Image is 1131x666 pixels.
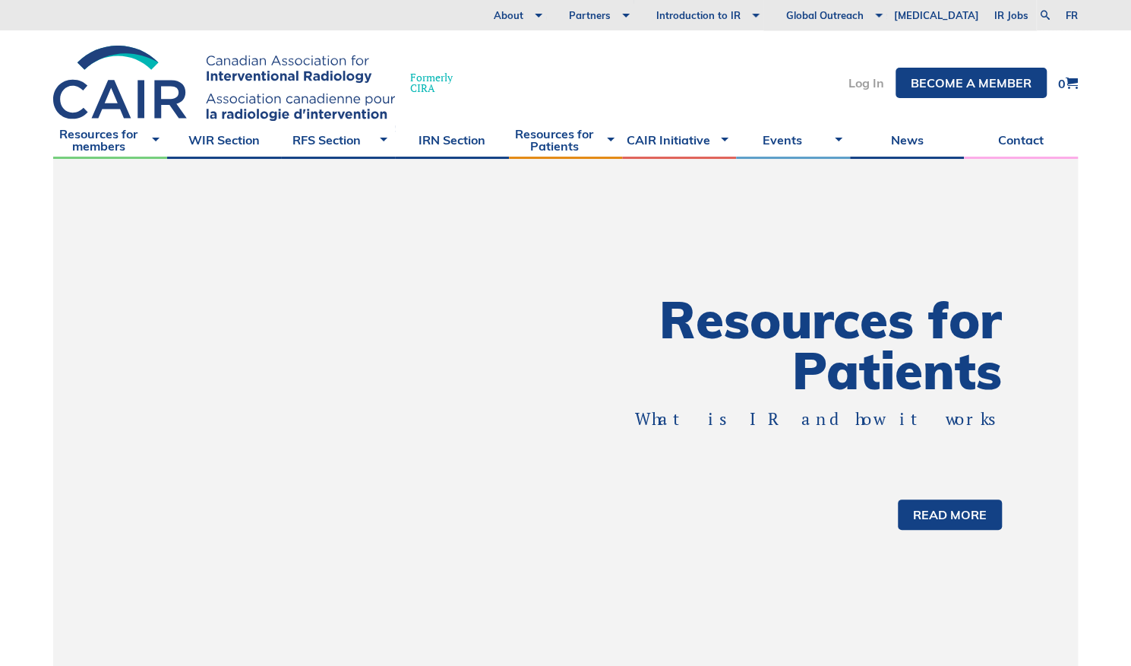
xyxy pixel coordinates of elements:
a: FormerlyCIRA [53,46,468,121]
a: IRN Section [395,121,509,159]
a: Events [736,121,850,159]
a: News [850,121,964,159]
p: What is IR and how it works [619,408,1003,431]
span: Formerly CIRA [410,72,453,94]
a: Read more [898,499,1002,530]
h1: Resources for Patients [566,294,1003,396]
a: CAIR Initiative [622,121,736,159]
a: Contact [964,121,1078,159]
img: CIRA [53,46,395,121]
a: 0 [1058,77,1078,90]
a: RFS Section [281,121,395,159]
a: fr [1066,11,1078,21]
a: Log In [848,77,884,89]
a: Resources for Patients [509,121,623,159]
a: WIR Section [167,121,281,159]
a: Resources for members [53,121,167,159]
a: Become a member [896,68,1047,98]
